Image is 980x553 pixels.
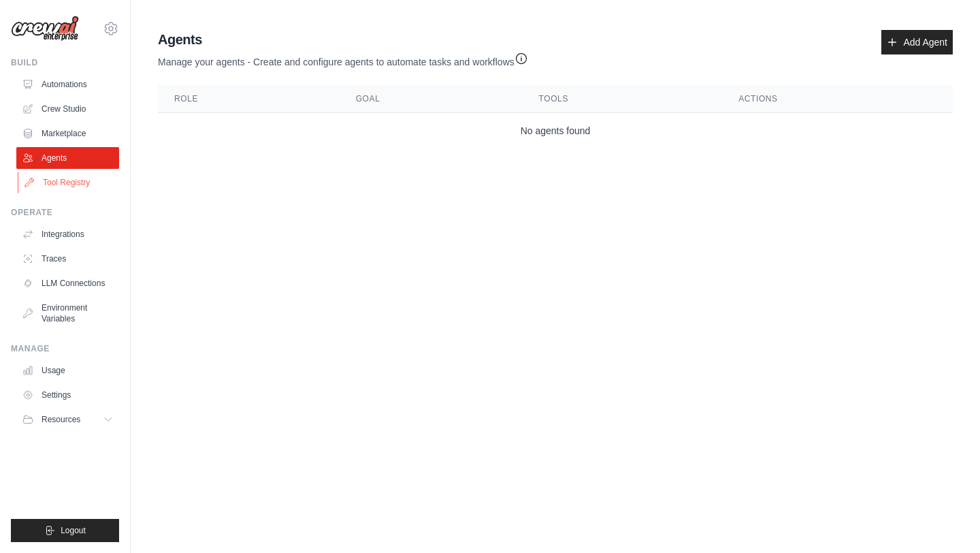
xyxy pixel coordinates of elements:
p: Manage your agents - Create and configure agents to automate tasks and workflows [158,49,528,69]
div: Operate [11,207,119,218]
h2: Agents [158,30,528,49]
a: Traces [16,248,119,270]
td: No agents found [158,113,953,149]
a: LLM Connections [16,272,119,294]
a: Settings [16,384,119,406]
a: Crew Studio [16,98,119,120]
a: Usage [16,360,119,381]
div: Manage [11,343,119,354]
button: Resources [16,409,119,430]
button: Logout [11,519,119,542]
th: Tools [523,85,723,113]
a: Integrations [16,223,119,245]
th: Actions [722,85,953,113]
a: Marketplace [16,123,119,144]
a: Agents [16,147,119,169]
img: Logo [11,16,79,42]
a: Automations [16,74,119,95]
a: Add Agent [881,30,953,54]
div: Build [11,57,119,68]
th: Goal [340,85,523,113]
span: Logout [61,525,86,536]
span: Resources [42,414,80,425]
a: Tool Registry [18,172,120,193]
a: Environment Variables [16,297,119,330]
th: Role [158,85,340,113]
